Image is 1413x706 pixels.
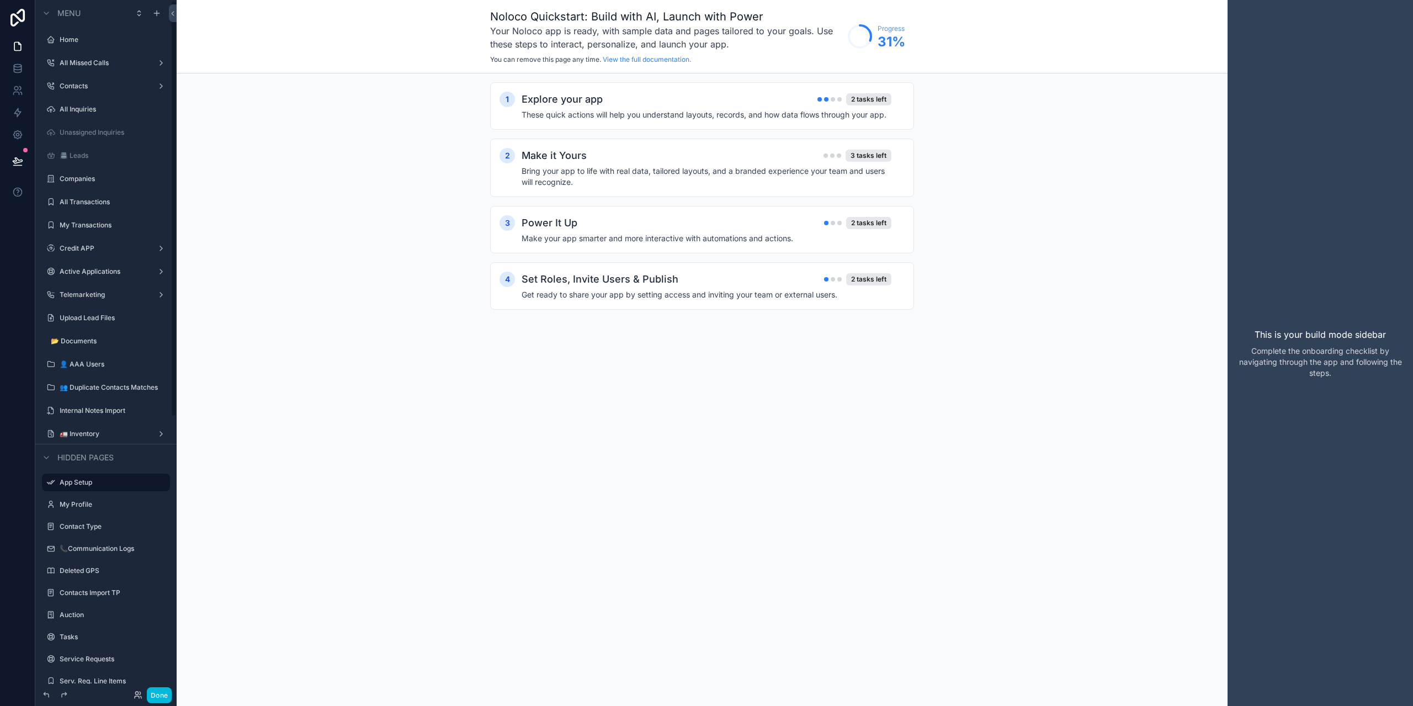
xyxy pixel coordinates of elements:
label: My Transactions [60,221,163,230]
span: Hidden pages [57,452,114,463]
button: Done [147,687,172,703]
label: Upload Lead Files [60,314,163,322]
label: Home [60,35,163,44]
p: This is your build mode sidebar [1255,328,1386,341]
label: Unassigned Inquiries [60,128,163,137]
span: 31 % [878,33,905,51]
label: 🚛 Inventory [60,429,148,438]
label: Contacts Import TP [60,588,163,597]
label: App Setup [60,478,163,487]
label: Contacts [60,82,148,91]
h3: Your Noloco app is ready, with sample data and pages tailored to your goals. Use these steps to i... [490,24,842,51]
label: 👥 Duplicate Contacts Matches [60,383,163,392]
span: You can remove this page any time. [490,55,601,63]
label: 📞Communication Logs [60,544,163,553]
label: Active Applications [60,267,148,276]
p: Complete the onboarding checklist by navigating through the app and following the steps. [1236,346,1404,379]
label: 📂 Documents [51,337,163,346]
a: View the full documentation. [603,55,691,63]
label: 📇 Leads [60,151,163,160]
label: Serv. Req. Line Items [60,677,163,686]
label: 👤 AAA Users [60,360,163,369]
span: Progress [878,24,905,33]
label: All Missed Calls [60,59,148,67]
label: Auction [60,611,163,619]
label: All Transactions [60,198,163,206]
label: Companies [60,174,163,183]
span: Menu [57,8,81,19]
label: Telemarketing [60,290,148,299]
label: Service Requests [60,655,163,663]
h1: Noloco Quickstart: Build with AI, Launch with Power [490,9,842,24]
label: Deleted GPS [60,566,163,575]
label: All Inquiries [60,105,163,114]
label: Credit APP [60,244,148,253]
label: Internal Notes Import [60,406,163,415]
label: My Profile [60,500,163,509]
label: Tasks [60,633,163,641]
label: Contact Type [60,522,163,531]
